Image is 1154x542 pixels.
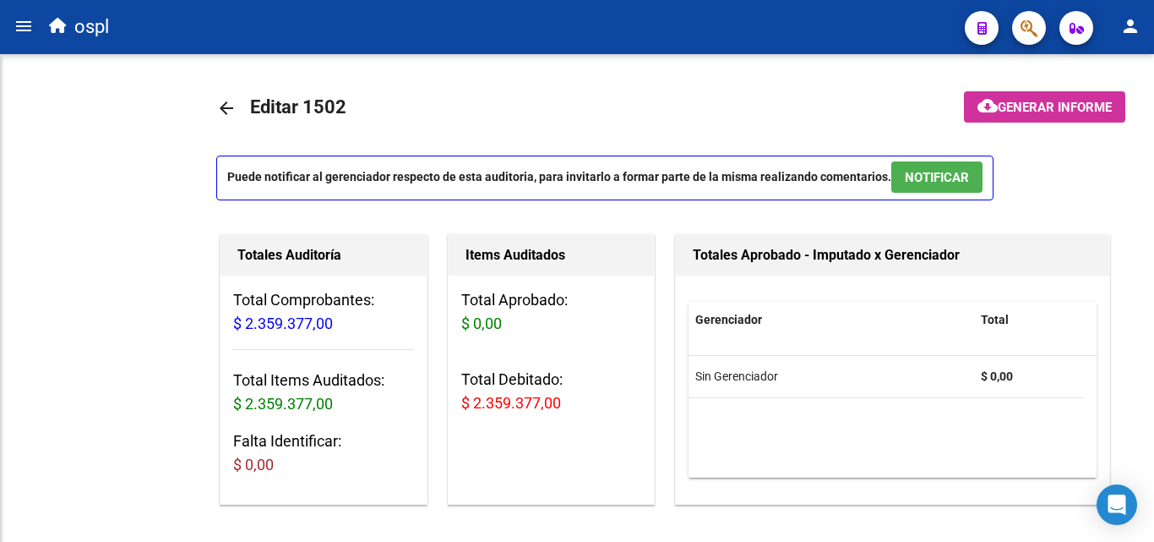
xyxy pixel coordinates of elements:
mat-icon: cloud_download [977,96,998,116]
span: $ 0,00 [233,456,274,474]
button: NOTIFICAR [891,162,983,193]
span: $ 2.359.377,00 [233,395,333,413]
strong: $ 0,00 [981,370,1013,383]
span: NOTIFICAR [905,170,969,185]
span: Generar informe [998,100,1112,115]
h3: Total Aprobado: [461,288,642,336]
span: Sin Gerenciador [695,370,778,383]
mat-icon: arrow_back [216,98,237,118]
mat-icon: person [1120,16,1140,36]
mat-icon: menu [14,16,34,36]
h3: Total Items Auditados: [233,369,414,416]
span: $ 2.359.377,00 [461,394,561,412]
h1: Items Auditados [465,242,638,269]
h3: Total Comprobantes: [233,288,414,336]
h3: Total Debitado: [461,368,642,415]
span: ospl [74,8,109,46]
span: Total [981,313,1009,326]
datatable-header-cell: Gerenciador [689,302,974,338]
h3: Falta Identificar: [233,430,414,477]
span: $ 2.359.377,00 [233,315,333,332]
h1: Totales Auditoría [237,242,410,269]
span: Editar 1502 [250,96,346,118]
div: Open Intercom Messenger [1097,485,1137,525]
button: Generar informe [964,91,1125,123]
span: $ 0,00 [461,315,502,332]
p: Puede notificar al gerenciador respecto de esta auditoria, para invitarlo a formar parte de la mi... [216,156,993,200]
span: Gerenciador [695,313,762,326]
datatable-header-cell: Total [974,302,1084,338]
h1: Totales Aprobado - Imputado x Gerenciador [693,242,1092,269]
